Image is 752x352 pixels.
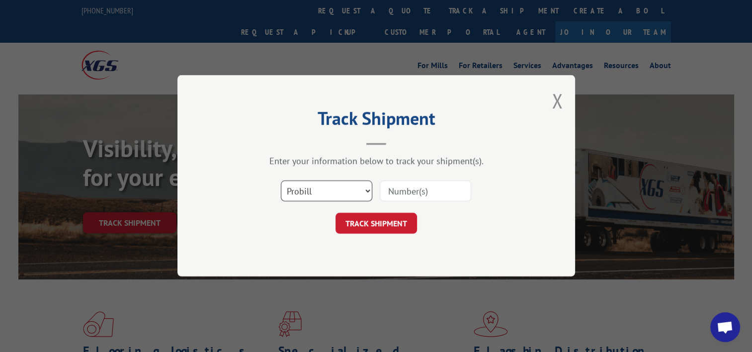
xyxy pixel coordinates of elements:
input: Number(s) [380,181,471,202]
h2: Track Shipment [227,111,525,130]
button: TRACK SHIPMENT [335,213,417,234]
div: Enter your information below to track your shipment(s). [227,156,525,167]
button: Close modal [552,88,563,114]
div: Open chat [710,312,740,342]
